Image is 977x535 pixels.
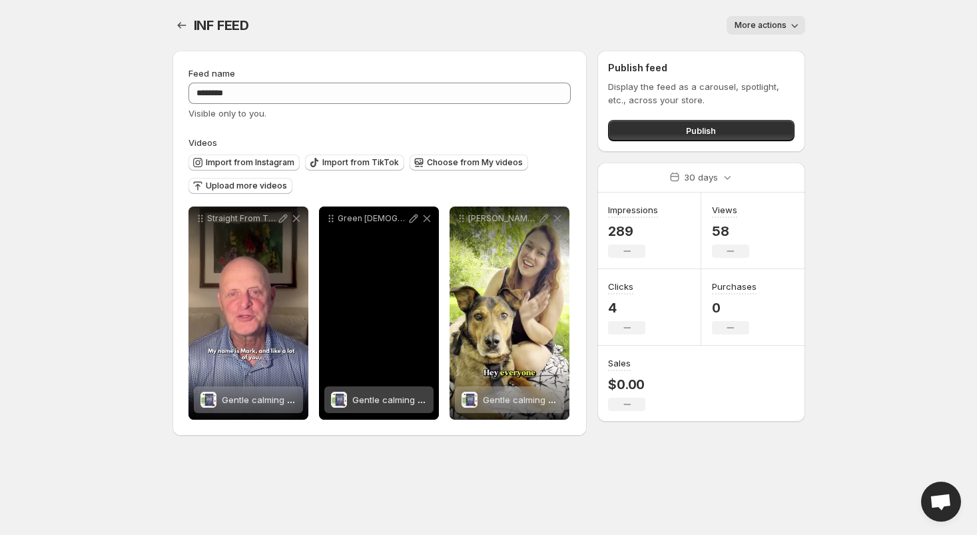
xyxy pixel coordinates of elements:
button: Import from Instagram [188,155,300,171]
button: More actions [727,16,805,35]
span: Choose from My videos [427,157,523,168]
p: [PERSON_NAME] Mobile [468,213,537,224]
span: INF FEED [194,17,249,33]
p: 289 [608,223,658,239]
span: Gentle calming support for dogs - soft chews for separation, noise & travel stress [352,394,696,405]
p: Green [DEMOGRAPHIC_DATA] Mobile Latest [338,213,407,224]
button: Settings [172,16,191,35]
span: Publish [686,124,716,137]
h3: Clicks [608,280,633,293]
span: Import from Instagram [206,157,294,168]
h3: Impressions [608,203,658,217]
p: Straight From The Founder [207,213,276,224]
p: 4 [608,300,645,316]
h2: Publish feed [608,61,794,75]
div: Straight From The FounderGentle calming support for dogs - soft chews for separation, noise & tra... [188,207,308,420]
p: Display the feed as a carousel, spotlight, etc., across your store. [608,80,794,107]
span: Gentle calming support for dogs - soft chews for separation, noise & travel stress [222,394,565,405]
button: Upload more videos [188,178,292,194]
span: Gentle calming support for dogs - soft chews for separation, noise & travel stress [483,394,826,405]
img: Gentle calming support for dogs - soft chews for separation, noise & travel stress [200,392,216,408]
button: Import from TikTok [305,155,404,171]
p: 0 [712,300,757,316]
button: Publish [608,120,794,141]
div: Green [DEMOGRAPHIC_DATA] Mobile LatestGentle calming support for dogs - soft chews for separation... [319,207,439,420]
h3: Purchases [712,280,757,293]
p: 30 days [684,171,718,184]
div: [PERSON_NAME] MobileGentle calming support for dogs - soft chews for separation, noise & travel s... [450,207,569,420]
span: Visible only to you. [188,108,266,119]
span: Upload more videos [206,181,287,191]
div: Open chat [921,482,961,522]
p: $0.00 [608,376,645,392]
p: 58 [712,223,749,239]
span: Videos [188,137,217,148]
span: Feed name [188,68,235,79]
h3: Sales [608,356,631,370]
button: Choose from My videos [410,155,528,171]
h3: Views [712,203,737,217]
img: Gentle calming support for dogs - soft chews for separation, noise & travel stress [331,392,347,408]
span: More actions [735,20,787,31]
img: Gentle calming support for dogs - soft chews for separation, noise & travel stress [462,392,478,408]
span: Import from TikTok [322,157,399,168]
